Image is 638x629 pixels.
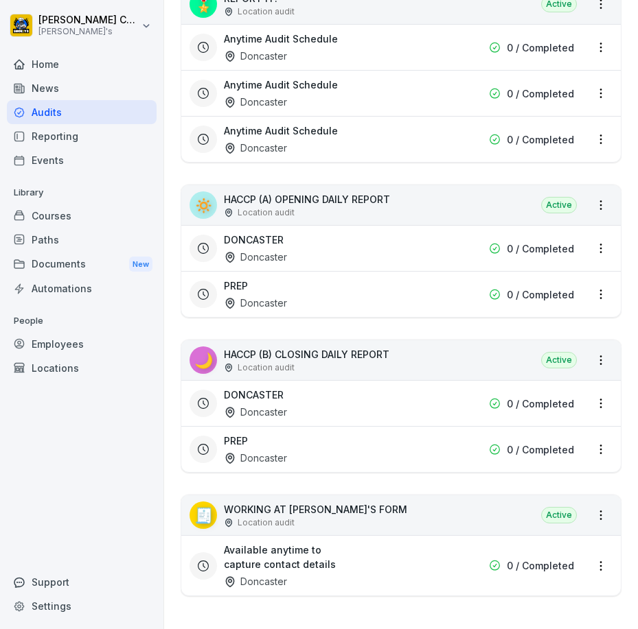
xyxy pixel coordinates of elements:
[238,361,295,374] p: Location audit
[7,52,157,76] a: Home
[541,507,577,523] div: Active
[190,346,217,374] div: 🌙
[7,332,157,356] a: Employees
[507,287,574,302] p: 0 / Completed
[224,388,284,402] h3: DONCASTER
[7,228,157,252] a: Paths
[507,442,574,457] p: 0 / Completed
[507,241,574,256] p: 0 / Completed
[224,141,287,155] div: Doncaster
[7,276,157,300] a: Automations
[507,396,574,411] p: 0 / Completed
[224,192,390,206] p: HACCP (A) OPENING DAILY REPORT
[224,78,338,92] h3: Anytime Audit Schedule
[224,250,287,264] div: Doncaster
[507,558,574,573] p: 0 / Completed
[541,197,577,213] div: Active
[7,124,157,148] a: Reporting
[224,95,287,109] div: Doncaster
[507,86,574,101] p: 0 / Completed
[7,310,157,332] p: People
[7,204,157,228] a: Courses
[224,543,402,571] h3: Available anytime to capture contact details
[190,501,217,529] div: 🧾
[7,356,157,380] a: Locations
[224,574,287,589] div: Doncaster
[507,40,574,55] p: 0 / Completed
[7,182,157,204] p: Library
[224,347,389,361] p: HACCP (B) CLOSING DAILY REPORT
[7,76,157,100] a: News
[7,252,157,277] div: Documents
[7,594,157,618] a: Settings
[238,517,295,529] p: Location audit
[224,434,248,448] h3: PREP
[224,451,287,465] div: Doncaster
[224,32,338,46] h3: Anytime Audit Schedule
[224,123,338,138] h3: Anytime Audit Schedule
[224,502,407,517] p: WORKING AT [PERSON_NAME]'S FORM
[238,206,295,219] p: Location audit
[38,27,139,36] p: [PERSON_NAME]'s
[224,233,284,247] h3: DONCASTER
[7,570,157,594] div: Support
[507,132,574,147] p: 0 / Completed
[541,352,577,368] div: Active
[224,49,287,63] div: Doncaster
[238,5,295,18] p: Location audit
[7,148,157,172] a: Events
[224,296,287,310] div: Doncaster
[224,405,287,419] div: Doncaster
[38,14,139,26] p: [PERSON_NAME] Calladine
[190,191,217,219] div: 🔅
[224,278,248,293] h3: PREP
[129,257,152,272] div: New
[7,252,157,277] a: DocumentsNew
[7,100,157,124] a: Audits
